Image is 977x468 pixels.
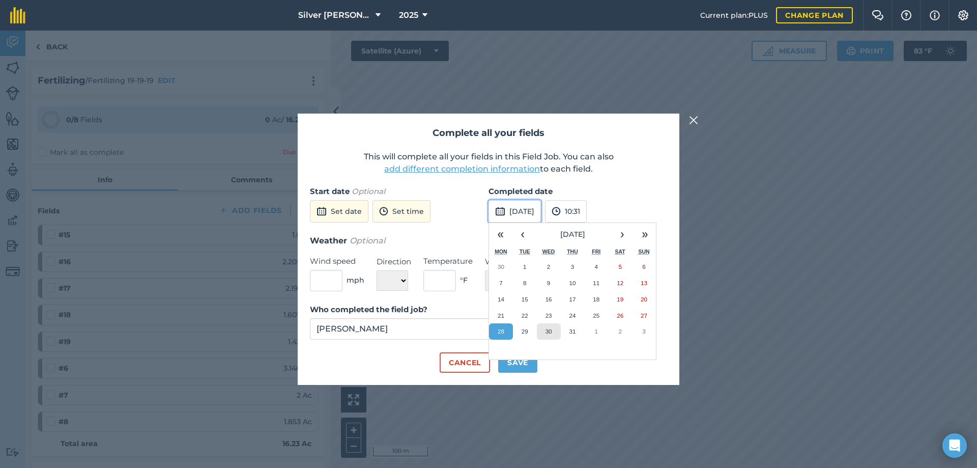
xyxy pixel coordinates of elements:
button: July 19, 2025 [608,291,632,308]
button: July 13, 2025 [632,275,656,291]
img: fieldmargin Logo [10,7,25,23]
button: July 25, 2025 [584,308,608,324]
img: Two speech bubbles overlapping with the left bubble in the forefront [872,10,884,20]
img: A question mark icon [900,10,912,20]
a: Change plan [776,7,853,23]
abbr: July 2, 2025 [547,263,550,270]
button: Set time [372,200,430,223]
abbr: July 7, 2025 [499,280,502,286]
button: « [489,223,511,245]
button: July 8, 2025 [513,275,537,291]
button: July 27, 2025 [632,308,656,324]
abbr: July 1, 2025 [523,263,526,270]
label: Weather [485,256,535,268]
strong: Who completed the field job? [310,305,427,314]
button: August 2, 2025 [608,323,632,340]
abbr: July 23, 2025 [545,312,552,319]
abbr: July 30, 2025 [545,328,552,335]
button: » [634,223,656,245]
button: July 31, 2025 [561,323,585,340]
button: July 29, 2025 [513,323,537,340]
img: svg+xml;base64,PD94bWwgdmVyc2lvbj0iMS4wIiBlbmNvZGluZz0idXRmLTgiPz4KPCEtLSBHZW5lcmF0b3I6IEFkb2JlIE... [379,205,388,217]
em: Optional [352,186,385,196]
abbr: Monday [495,249,507,255]
abbr: July 9, 2025 [547,280,550,286]
abbr: July 18, 2025 [593,296,599,302]
button: July 23, 2025 [537,308,561,324]
abbr: Saturday [615,249,625,255]
span: Silver [PERSON_NAME] [298,9,371,21]
abbr: July 27, 2025 [641,312,647,319]
button: 10:31 [545,200,587,223]
button: July 3, 2025 [561,259,585,275]
button: [DATE] [489,200,541,223]
button: July 17, 2025 [561,291,585,308]
button: July 20, 2025 [632,291,656,308]
abbr: July 17, 2025 [569,296,576,302]
strong: Start date [310,186,350,196]
button: July 24, 2025 [561,308,585,324]
abbr: July 31, 2025 [569,328,576,335]
button: July 21, 2025 [489,308,513,324]
img: svg+xml;base64,PD94bWwgdmVyc2lvbj0iMS4wIiBlbmNvZGluZz0idXRmLTgiPz4KPCEtLSBHZW5lcmF0b3I6IEFkb2JlIE... [495,205,505,217]
button: July 30, 2025 [537,323,561,340]
label: Direction [377,256,411,268]
button: July 1, 2025 [513,259,537,275]
button: July 7, 2025 [489,275,513,291]
abbr: August 3, 2025 [642,328,645,335]
abbr: July 10, 2025 [569,280,576,286]
button: July 2, 2025 [537,259,561,275]
abbr: July 19, 2025 [617,296,623,302]
button: Save [498,352,537,373]
span: ° F [460,274,468,286]
abbr: July 21, 2025 [498,312,504,319]
abbr: Sunday [638,249,649,255]
button: July 6, 2025 [632,259,656,275]
span: 2025 [399,9,418,21]
abbr: Friday [592,249,600,255]
button: July 12, 2025 [608,275,632,291]
abbr: June 30, 2025 [498,263,504,270]
abbr: July 6, 2025 [642,263,645,270]
button: July 18, 2025 [584,291,608,308]
button: [DATE] [534,223,611,245]
button: July 4, 2025 [584,259,608,275]
button: July 14, 2025 [489,291,513,308]
img: svg+xml;base64,PHN2ZyB4bWxucz0iaHR0cDovL3d3dy53My5vcmcvMjAwMC9zdmciIHdpZHRoPSIyMiIgaGVpZ2h0PSIzMC... [689,114,698,126]
abbr: July 16, 2025 [545,296,552,302]
button: July 10, 2025 [561,275,585,291]
abbr: July 28, 2025 [498,328,504,335]
abbr: July 5, 2025 [618,263,621,270]
h3: Weather [310,234,667,247]
abbr: July 3, 2025 [571,263,574,270]
abbr: Thursday [567,249,578,255]
abbr: August 2, 2025 [618,328,621,335]
div: Open Intercom Messenger [942,433,967,458]
h2: Complete all your fields [310,126,667,141]
em: Optional [350,236,385,245]
abbr: July 13, 2025 [641,280,647,286]
abbr: Tuesday [520,249,530,255]
button: August 1, 2025 [584,323,608,340]
button: July 9, 2025 [537,275,561,291]
img: A cog icon [957,10,969,20]
span: [DATE] [560,230,585,239]
abbr: July 22, 2025 [522,312,528,319]
button: July 16, 2025 [537,291,561,308]
button: Cancel [440,352,490,373]
label: Temperature [423,255,473,267]
button: July 28, 2025 [489,323,513,340]
abbr: July 8, 2025 [523,280,526,286]
button: Set date [310,200,368,223]
abbr: July 14, 2025 [498,296,504,302]
button: August 3, 2025 [632,323,656,340]
button: add different completion information [384,163,540,175]
button: July 11, 2025 [584,275,608,291]
img: svg+xml;base64,PHN2ZyB4bWxucz0iaHR0cDovL3d3dy53My5vcmcvMjAwMC9zdmciIHdpZHRoPSIxNyIgaGVpZ2h0PSIxNy... [930,9,940,21]
button: › [611,223,634,245]
abbr: July 20, 2025 [641,296,647,302]
span: Current plan : PLUS [700,10,768,21]
button: July 22, 2025 [513,308,537,324]
button: July 15, 2025 [513,291,537,308]
abbr: July 24, 2025 [569,312,576,319]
